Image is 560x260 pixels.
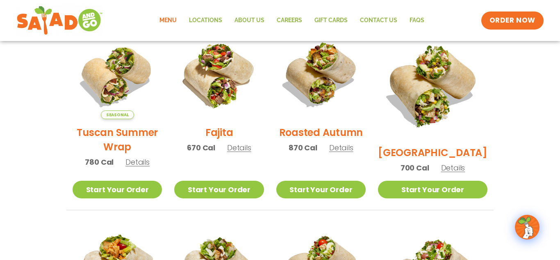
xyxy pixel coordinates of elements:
[516,216,539,239] img: wpChatIcon
[174,181,264,198] a: Start Your Order
[279,125,363,140] h2: Roasted Autumn
[276,181,366,198] a: Start Your Order
[73,30,162,119] img: Product photo for Tuscan Summer Wrap
[378,181,487,198] a: Start Your Order
[489,16,535,25] span: ORDER NOW
[125,157,150,167] span: Details
[16,4,103,37] img: new-SAG-logo-768×292
[271,11,308,30] a: Careers
[228,11,271,30] a: About Us
[289,142,317,153] span: 870 Cal
[401,162,429,173] span: 700 Cal
[174,30,264,119] img: Product photo for Fajita Wrap
[73,125,162,154] h2: Tuscan Summer Wrap
[73,181,162,198] a: Start Your Order
[187,142,215,153] span: 670 Cal
[205,125,233,140] h2: Fajita
[354,11,403,30] a: Contact Us
[276,30,366,119] img: Product photo for Roasted Autumn Wrap
[153,11,430,30] nav: Menu
[85,156,114,168] span: 780 Cal
[378,145,487,160] h2: [GEOGRAPHIC_DATA]
[403,11,430,30] a: FAQs
[153,11,183,30] a: Menu
[183,11,228,30] a: Locations
[227,143,251,153] span: Details
[441,163,465,173] span: Details
[308,11,354,30] a: GIFT CARDS
[101,110,134,119] span: Seasonal
[481,12,544,30] a: ORDER NOW
[378,30,487,139] img: Product photo for BBQ Ranch Wrap
[329,143,353,153] span: Details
